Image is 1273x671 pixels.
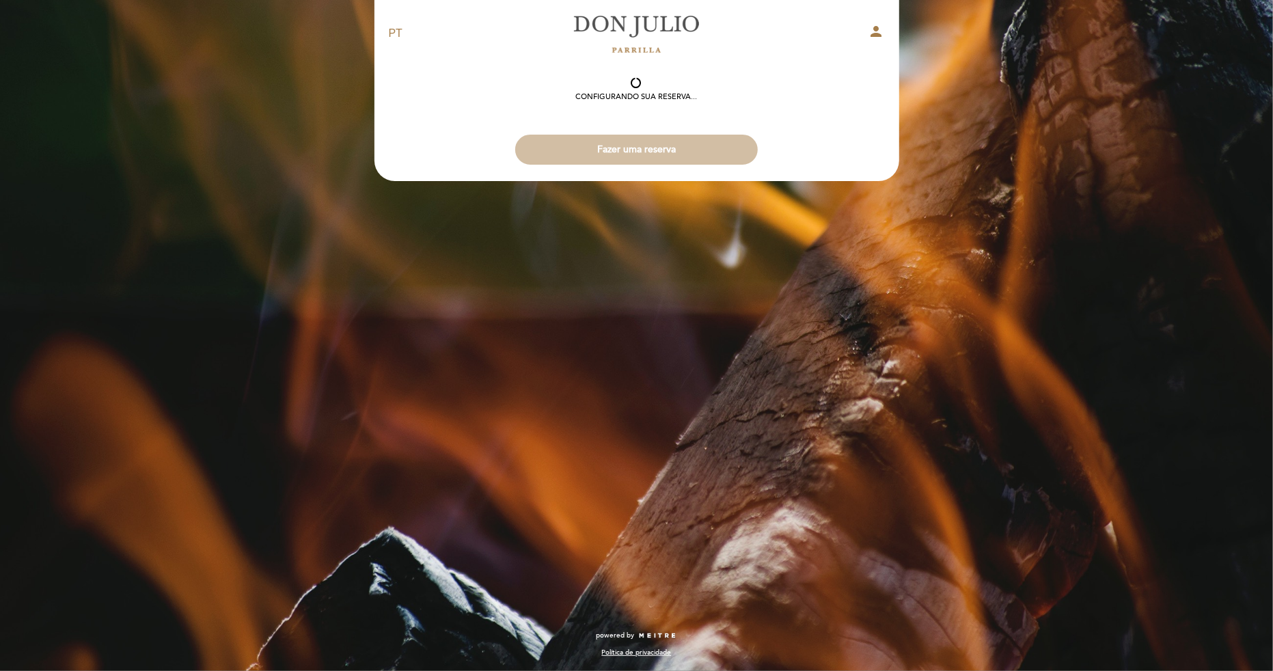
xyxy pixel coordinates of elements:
a: Política de privacidade [601,648,671,657]
a: powered by [597,631,677,640]
button: person [868,23,885,44]
span: powered by [597,631,635,640]
button: Fazer uma reserva [515,135,758,165]
div: Configurando sua reserva... [576,92,698,102]
i: person [868,23,885,40]
a: [PERSON_NAME] [551,15,722,53]
img: MEITRE [638,633,677,640]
